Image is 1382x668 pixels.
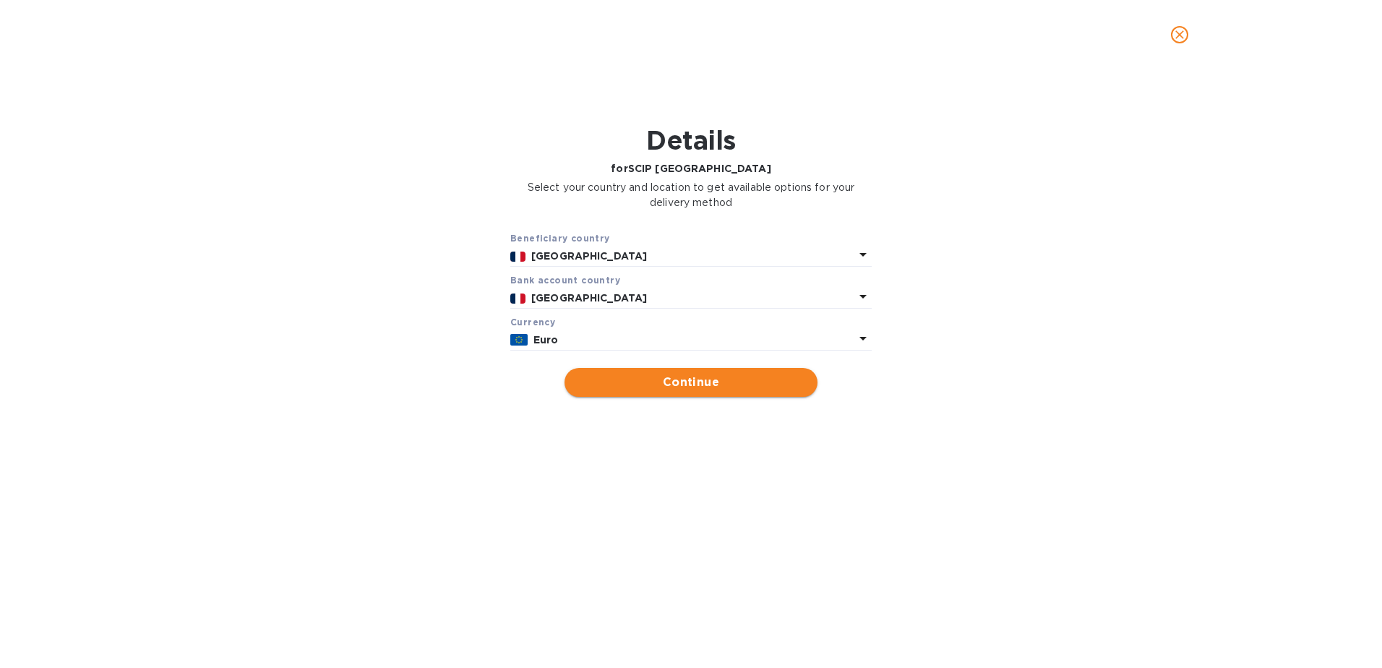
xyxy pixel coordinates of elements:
h1: Details [510,125,872,155]
b: for SCIP [GEOGRAPHIC_DATA] [611,163,771,174]
b: Currency [510,317,555,327]
img: FR [510,294,525,304]
button: Continue [565,368,817,397]
b: Beneficiary country [510,233,610,244]
b: [GEOGRAPHIC_DATA] [531,292,647,304]
b: [GEOGRAPHIC_DATA] [531,250,647,262]
p: Select your country and location to get available options for your delivery method [510,180,872,210]
button: close [1162,17,1197,52]
img: FR [510,252,525,262]
span: Continue [576,374,806,391]
b: Bank account cоuntry [510,275,620,286]
b: Euro [533,334,559,346]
